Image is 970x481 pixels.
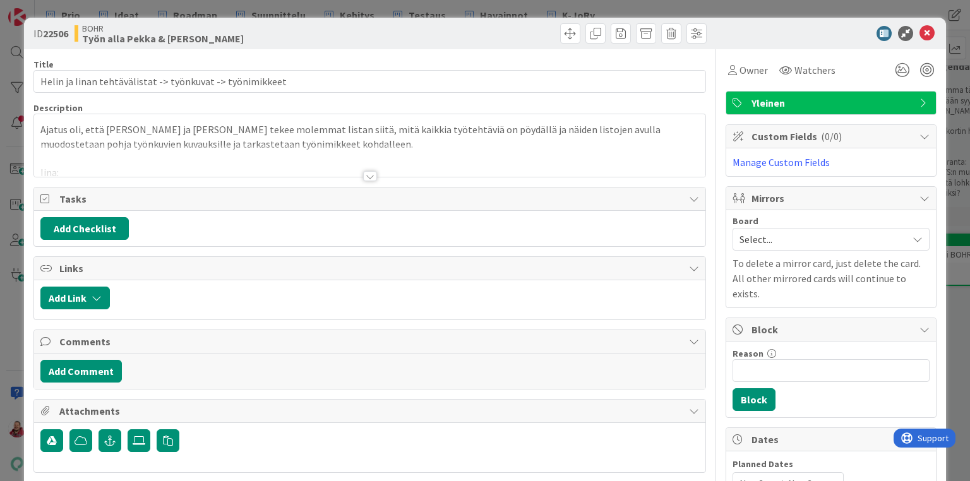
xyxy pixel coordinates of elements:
[733,156,830,169] a: Manage Custom Fields
[82,33,244,44] b: Työn alla Pekka & [PERSON_NAME]
[40,217,129,240] button: Add Checklist
[59,191,682,206] span: Tasks
[751,95,913,110] span: Yleinen
[40,287,110,309] button: Add Link
[733,348,763,359] label: Reason
[40,122,698,151] p: Ajatus oli, että [PERSON_NAME] ja [PERSON_NAME] tekee molemmat listan siitä, mitä kaikkia työteht...
[733,388,775,411] button: Block
[33,102,83,114] span: Description
[59,334,682,349] span: Comments
[33,26,68,41] span: ID
[751,322,913,337] span: Block
[751,129,913,144] span: Custom Fields
[33,59,54,70] label: Title
[40,360,122,383] button: Add Comment
[59,403,682,419] span: Attachments
[751,432,913,447] span: Dates
[751,191,913,206] span: Mirrors
[821,130,842,143] span: ( 0/0 )
[43,27,68,40] b: 22506
[733,458,930,471] span: Planned Dates
[733,256,930,301] p: To delete a mirror card, just delete the card. All other mirrored cards will continue to exists.
[24,2,55,17] span: Support
[733,217,758,225] span: Board
[739,62,768,78] span: Owner
[82,23,244,33] span: BOHR
[59,261,682,276] span: Links
[794,62,835,78] span: Watchers
[739,230,901,248] span: Select...
[33,70,705,93] input: type card name here...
